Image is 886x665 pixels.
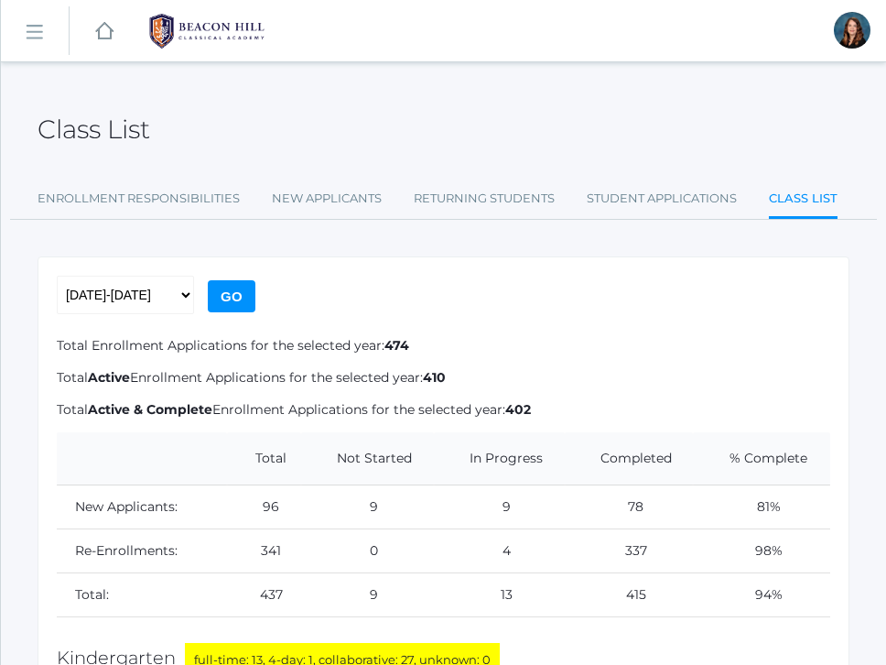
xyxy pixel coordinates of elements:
[565,432,693,485] th: Completed
[301,432,435,485] th: Not Started
[301,485,435,529] td: 9
[565,573,693,617] td: 415
[434,432,565,485] th: In Progress
[57,368,830,387] p: Total Enrollment Applications for the selected year:
[693,432,830,485] th: % Complete
[88,401,212,418] b: Active & Complete
[227,432,300,485] th: Total
[227,529,300,573] td: 341
[57,529,227,573] td: Re-Enrollments:
[301,573,435,617] td: 9
[272,180,382,217] a: New Applicants
[693,485,830,529] td: 81%
[88,369,130,386] b: Active
[57,485,227,529] td: New Applicants:
[38,180,240,217] a: Enrollment Responsibilities
[227,485,300,529] td: 96
[301,529,435,573] td: 0
[384,337,409,354] b: 474
[693,573,830,617] td: 94%
[38,115,150,144] h2: Class List
[693,529,830,573] td: 98%
[138,8,276,54] img: BHCALogos-05-308ed15e86a5a0abce9b8dd61676a3503ac9727e845dece92d48e8588c001991.png
[434,529,565,573] td: 4
[414,180,555,217] a: Returning Students
[434,573,565,617] td: 13
[423,369,446,386] b: 410
[565,529,693,573] td: 337
[834,12,870,49] div: Heather Mangimelli
[208,280,255,312] input: Go
[505,401,531,418] b: 402
[769,180,837,220] a: Class List
[565,485,693,529] td: 78
[57,336,830,355] p: Total Enrollment Applications for the selected year:
[434,485,565,529] td: 9
[57,573,227,617] td: Total:
[587,180,737,217] a: Student Applications
[57,400,830,420] p: Total Enrollment Applications for the selected year:
[227,573,300,617] td: 437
